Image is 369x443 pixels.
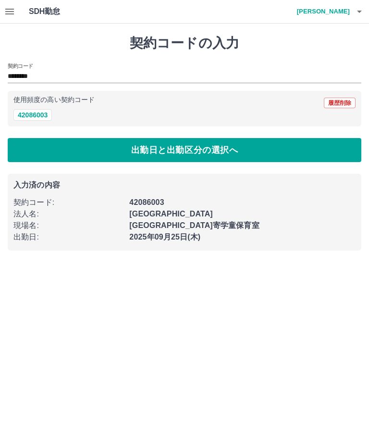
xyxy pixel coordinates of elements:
p: 入力済の内容 [13,181,356,189]
button: 42086003 [13,109,52,121]
p: 法人名 : [13,208,123,220]
h1: 契約コードの入力 [8,35,361,51]
b: [GEOGRAPHIC_DATA] [129,210,213,218]
button: 出勤日と出勤区分の選択へ [8,138,361,162]
b: [GEOGRAPHIC_DATA]寄学童保育室 [129,221,259,229]
b: 2025年09月25日(木) [129,233,200,241]
b: 42086003 [129,198,164,206]
p: 現場名 : [13,220,123,231]
button: 履歴削除 [324,98,356,108]
p: 使用頻度の高い契約コード [13,97,95,103]
h2: 契約コード [8,62,33,70]
p: 出勤日 : [13,231,123,243]
p: 契約コード : [13,197,123,208]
